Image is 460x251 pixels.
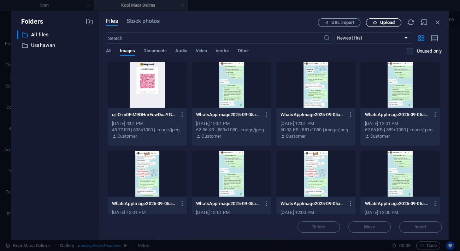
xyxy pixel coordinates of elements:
p: WhatsAppImage2025-09-05at2.45.21PM2-MmR98jgK8jnTLiLP_TGGNA.jpeg [365,201,429,207]
p: Customer [117,133,137,139]
p: Folders [17,17,43,26]
span: Video [196,47,207,56]
p: Customer [201,133,221,139]
p: qr-O-m0FiM9OHmEewDuaYGXNQ.jpeg [112,112,176,118]
div: [DATE] 12:00 PM [365,209,436,216]
div: [DATE] 12:00 PM [281,209,352,216]
div: 60.33 KB | 581x1080 | image/jpeg [281,127,352,133]
div: [DATE] 12:01 PM [196,209,267,216]
span: Other [238,47,249,56]
p: WhatsAppImage2025-09-05at2.42.15PM2-xkI6ekkCivkg0SjKuf94Sg.jpeg [281,112,345,118]
button: Upload [366,18,401,27]
i: Create new folder [85,18,93,25]
span: Stock photos [126,17,160,25]
p: Usahawan [31,41,80,49]
div: ​ [17,30,18,39]
div: [DATE] 12:01 PM [112,209,183,216]
div: 62.86 KB | 589x1080 | image/jpeg [365,127,436,133]
span: All [106,47,111,56]
p: Customer [286,133,306,139]
span: Vector [216,47,229,56]
span: Audio [175,47,187,56]
p: WhatsAppImage2025-09-05at2.42.15PM1-rvntN7HVB4aCh_Wio-w7cA.jpeg [196,112,260,118]
p: Displays only files that are not in use on the website. Files added during this session can still... [417,48,442,54]
p: WhatsAppImage2025-09-05at2.45.21PM1-aQSUtgQcX2FWvMxvIM34wg.jpeg [281,201,345,207]
i: Minimize [420,18,428,26]
div: 62.86 KB | 589x1080 | image/jpeg [196,127,267,133]
p: Customer [370,133,390,139]
i: Close [434,18,442,26]
div: [DATE] 4:01 PM [112,120,183,127]
div: Usahawan [17,41,93,50]
p: WhatsAppImage2025-09-05at2.42.16PM-fdzDhj_1qWddz18wwleuJA.jpeg [112,201,176,207]
div: [DATE] 12:01 PM [281,120,352,127]
div: [DATE] 12:01 PM [196,120,267,127]
p: WhatsAppImage2025-09-05at2.45.20PM-zUniBKAjMITEnQgT8qDxAQ.jpeg [196,201,260,207]
span: URL import [331,20,354,25]
span: Upload [380,20,395,25]
i: Reload [407,18,415,26]
div: [DATE] 12:01 PM [365,120,436,127]
input: Search [106,32,323,44]
span: Images [120,47,135,56]
button: URL import [318,18,360,27]
span: Documents [143,47,167,56]
div: 48.77 KB | 833x1080 | image/jpeg [112,127,183,133]
span: Files [106,17,118,25]
p: All files [31,31,80,39]
p: WhatsAppImage2025-09-05at2.42.16PM1-oLHt6SeoAeNalgRz-LCELw.jpeg [365,112,429,118]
